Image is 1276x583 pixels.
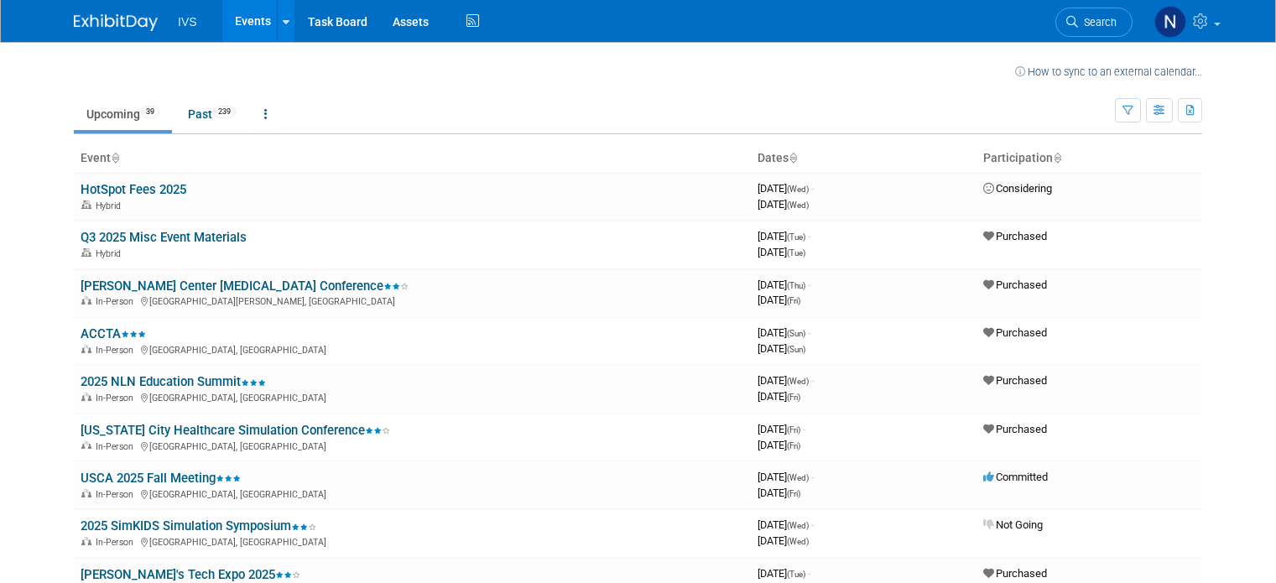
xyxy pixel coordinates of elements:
[1078,16,1117,29] span: Search
[758,487,800,499] span: [DATE]
[787,281,805,290] span: (Thu)
[758,423,805,435] span: [DATE]
[787,473,809,482] span: (Wed)
[758,198,809,211] span: [DATE]
[811,182,814,195] span: -
[81,393,91,401] img: In-Person Event
[81,423,390,438] a: [US_STATE] City Healthcare Simulation Conference
[983,278,1047,291] span: Purchased
[758,471,814,483] span: [DATE]
[96,537,138,548] span: In-Person
[81,518,316,534] a: 2025 SimKIDS Simulation Symposium
[758,294,800,306] span: [DATE]
[787,377,809,386] span: (Wed)
[803,423,805,435] span: -
[81,342,744,356] div: [GEOGRAPHIC_DATA], [GEOGRAPHIC_DATA]
[758,518,814,531] span: [DATE]
[81,326,146,341] a: ACCTA
[81,441,91,450] img: In-Person Event
[787,393,800,402] span: (Fri)
[758,374,814,387] span: [DATE]
[811,518,814,531] span: -
[787,185,809,194] span: (Wed)
[787,329,805,338] span: (Sun)
[81,471,241,486] a: USCA 2025 Fall Meeting
[96,441,138,452] span: In-Person
[81,345,91,353] img: In-Person Event
[758,230,810,242] span: [DATE]
[213,106,236,118] span: 239
[787,521,809,530] span: (Wed)
[96,393,138,403] span: In-Person
[983,518,1043,531] span: Not Going
[81,200,91,209] img: Hybrid Event
[758,182,814,195] span: [DATE]
[811,471,814,483] span: -
[808,278,810,291] span: -
[977,144,1202,173] th: Participation
[81,296,91,305] img: In-Person Event
[96,345,138,356] span: In-Person
[141,106,159,118] span: 39
[74,14,158,31] img: ExhibitDay
[758,534,809,547] span: [DATE]
[81,230,247,245] a: Q3 2025 Misc Event Materials
[96,200,126,211] span: Hybrid
[81,278,409,294] a: [PERSON_NAME] Center [MEDICAL_DATA] Conference
[1053,151,1061,164] a: Sort by Participation Type
[787,425,800,435] span: (Fri)
[96,489,138,500] span: In-Person
[751,144,977,173] th: Dates
[787,441,800,450] span: (Fri)
[983,567,1047,580] span: Purchased
[96,248,126,259] span: Hybrid
[787,489,800,498] span: (Fri)
[175,98,248,130] a: Past239
[808,326,810,339] span: -
[1154,6,1186,38] img: Nick Metiva
[983,182,1052,195] span: Considering
[983,471,1048,483] span: Committed
[96,296,138,307] span: In-Person
[111,151,119,164] a: Sort by Event Name
[1015,65,1202,78] a: How to sync to an external calendar...
[758,246,805,258] span: [DATE]
[758,278,810,291] span: [DATE]
[983,326,1047,339] span: Purchased
[81,182,186,197] a: HotSpot Fees 2025
[787,232,805,242] span: (Tue)
[983,230,1047,242] span: Purchased
[758,390,800,403] span: [DATE]
[787,296,800,305] span: (Fri)
[81,374,266,389] a: 2025 NLN Education Summit
[758,342,805,355] span: [DATE]
[758,439,800,451] span: [DATE]
[758,567,810,580] span: [DATE]
[81,390,744,403] div: [GEOGRAPHIC_DATA], [GEOGRAPHIC_DATA]
[81,248,91,257] img: Hybrid Event
[787,570,805,579] span: (Tue)
[81,537,91,545] img: In-Person Event
[81,489,91,497] img: In-Person Event
[808,567,810,580] span: -
[81,567,300,582] a: [PERSON_NAME]'s Tech Expo 2025
[787,345,805,354] span: (Sun)
[789,151,797,164] a: Sort by Start Date
[787,537,809,546] span: (Wed)
[81,534,744,548] div: [GEOGRAPHIC_DATA], [GEOGRAPHIC_DATA]
[808,230,810,242] span: -
[811,374,814,387] span: -
[983,423,1047,435] span: Purchased
[81,439,744,452] div: [GEOGRAPHIC_DATA], [GEOGRAPHIC_DATA]
[758,326,810,339] span: [DATE]
[983,374,1047,387] span: Purchased
[81,487,744,500] div: [GEOGRAPHIC_DATA], [GEOGRAPHIC_DATA]
[74,98,172,130] a: Upcoming39
[787,248,805,258] span: (Tue)
[74,144,751,173] th: Event
[787,200,809,210] span: (Wed)
[81,294,744,307] div: [GEOGRAPHIC_DATA][PERSON_NAME], [GEOGRAPHIC_DATA]
[178,15,197,29] span: IVS
[1055,8,1133,37] a: Search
